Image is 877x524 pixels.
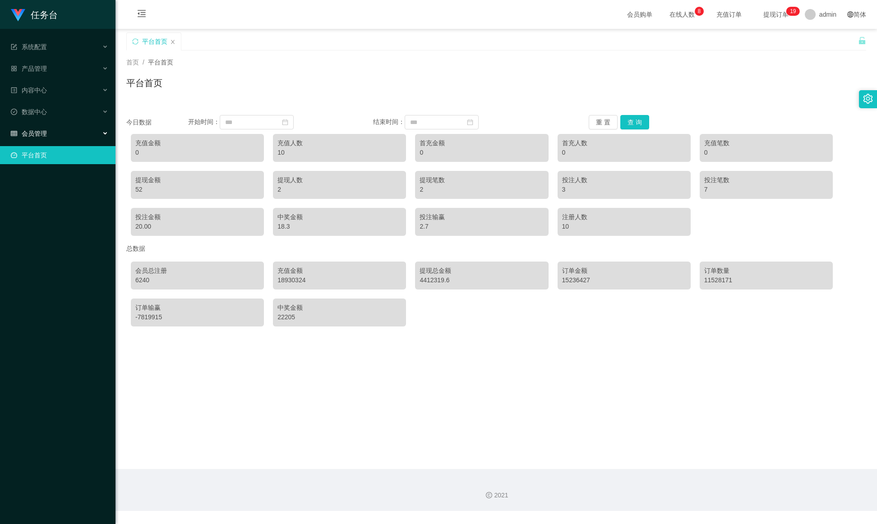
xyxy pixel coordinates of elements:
[420,266,544,276] div: 提现总金额
[142,33,167,50] div: 平台首页
[759,11,793,18] span: 提现订单
[373,118,405,125] span: 结束时间：
[704,175,828,185] div: 投注笔数
[11,43,47,51] span: 系统配置
[704,266,828,276] div: 订单数量
[277,276,402,285] div: 18930324
[665,11,699,18] span: 在线人数
[695,7,704,16] sup: 8
[562,266,686,276] div: 订单金额
[420,212,544,222] div: 投注输赢
[562,212,686,222] div: 注册人数
[132,38,138,45] i: 图标: sync
[562,175,686,185] div: 投注人数
[277,138,402,148] div: 充值人数
[704,148,828,157] div: 0
[562,148,686,157] div: 0
[793,7,796,16] p: 9
[847,11,854,18] i: 图标: global
[126,240,866,257] div: 总数据
[126,59,139,66] span: 首页
[282,119,288,125] i: 图标: calendar
[863,94,873,104] i: 图标: setting
[11,65,47,72] span: 产品管理
[135,138,259,148] div: 充值金额
[420,185,544,194] div: 2
[704,276,828,285] div: 11528171
[277,212,402,222] div: 中奖金额
[135,313,259,322] div: -7819915
[562,222,686,231] div: 10
[135,148,259,157] div: 0
[420,276,544,285] div: 4412319.6
[486,492,492,498] i: 图标: copyright
[790,7,793,16] p: 1
[11,11,58,18] a: 任务台
[11,87,47,94] span: 内容中心
[148,59,173,66] span: 平台首页
[11,146,108,164] a: 图标: dashboard平台首页
[562,276,686,285] div: 15236427
[126,0,157,29] i: 图标: menu-fold
[11,109,17,115] i: 图标: check-circle-o
[467,119,473,125] i: 图标: calendar
[126,118,188,127] div: 今日数据
[858,37,866,45] i: 图标: unlock
[704,185,828,194] div: 7
[420,148,544,157] div: 0
[420,138,544,148] div: 首充金额
[420,175,544,185] div: 提现笔数
[135,185,259,194] div: 52
[589,115,618,129] button: 重 置
[188,118,220,125] span: 开始时间：
[704,138,828,148] div: 充值笔数
[277,222,402,231] div: 18.3
[786,7,799,16] sup: 19
[143,59,144,66] span: /
[11,44,17,50] i: 图标: form
[712,11,746,18] span: 充值订单
[11,130,47,137] span: 会员管理
[698,7,701,16] p: 8
[126,76,162,90] h1: 平台首页
[135,222,259,231] div: 20.00
[135,266,259,276] div: 会员总注册
[135,276,259,285] div: 6240
[11,87,17,93] i: 图标: profile
[420,222,544,231] div: 2.7
[11,65,17,72] i: 图标: appstore-o
[135,212,259,222] div: 投注金额
[123,491,870,500] div: 2021
[277,313,402,322] div: 22205
[277,266,402,276] div: 充值金额
[11,130,17,137] i: 图标: table
[135,303,259,313] div: 订单输赢
[277,148,402,157] div: 10
[31,0,58,29] h1: 任务台
[11,108,47,115] span: 数据中心
[277,175,402,185] div: 提现人数
[562,138,686,148] div: 首充人数
[170,39,175,45] i: 图标: close
[277,185,402,194] div: 2
[620,115,649,129] button: 查 询
[562,185,686,194] div: 3
[135,175,259,185] div: 提现金额
[277,303,402,313] div: 中奖金额
[11,9,25,22] img: logo.9652507e.png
